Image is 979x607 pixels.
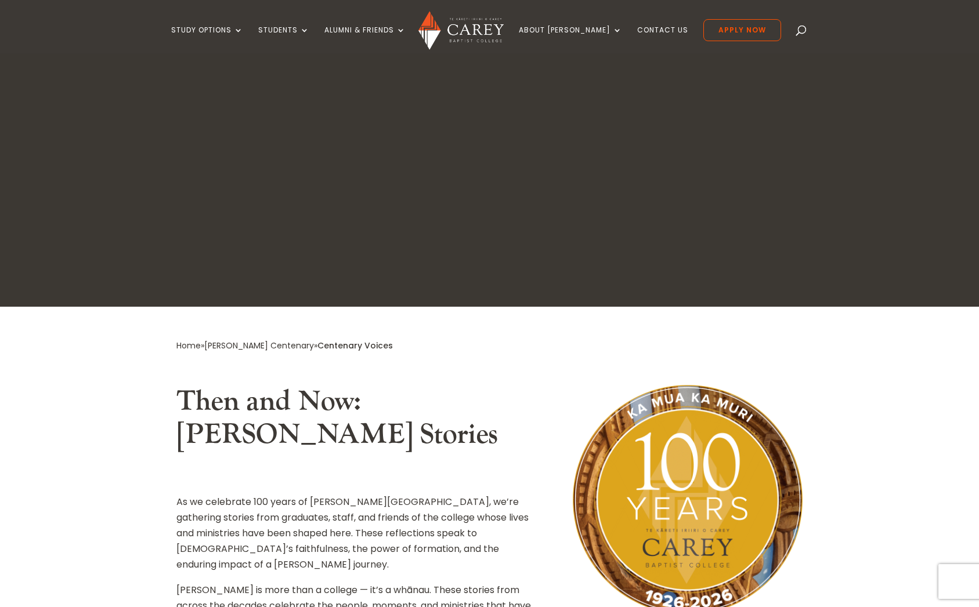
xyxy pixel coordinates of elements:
[176,340,201,351] a: Home
[703,19,781,41] a: Apply Now
[204,340,314,351] a: [PERSON_NAME] Centenary
[418,11,504,50] img: Carey Baptist College
[176,340,393,351] span: » »
[176,494,539,582] p: As we celebrate 100 years of [PERSON_NAME][GEOGRAPHIC_DATA], we’re gathering stories from graduat...
[519,26,622,53] a: About [PERSON_NAME]
[317,340,393,351] span: Centenary Voices
[637,26,688,53] a: Contact Us
[258,26,309,53] a: Students
[171,26,243,53] a: Study Options
[176,385,539,457] h2: Then and Now: [PERSON_NAME] Stories
[272,196,707,256] h1: Centenary Voices
[324,26,406,53] a: Alumni & Friends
